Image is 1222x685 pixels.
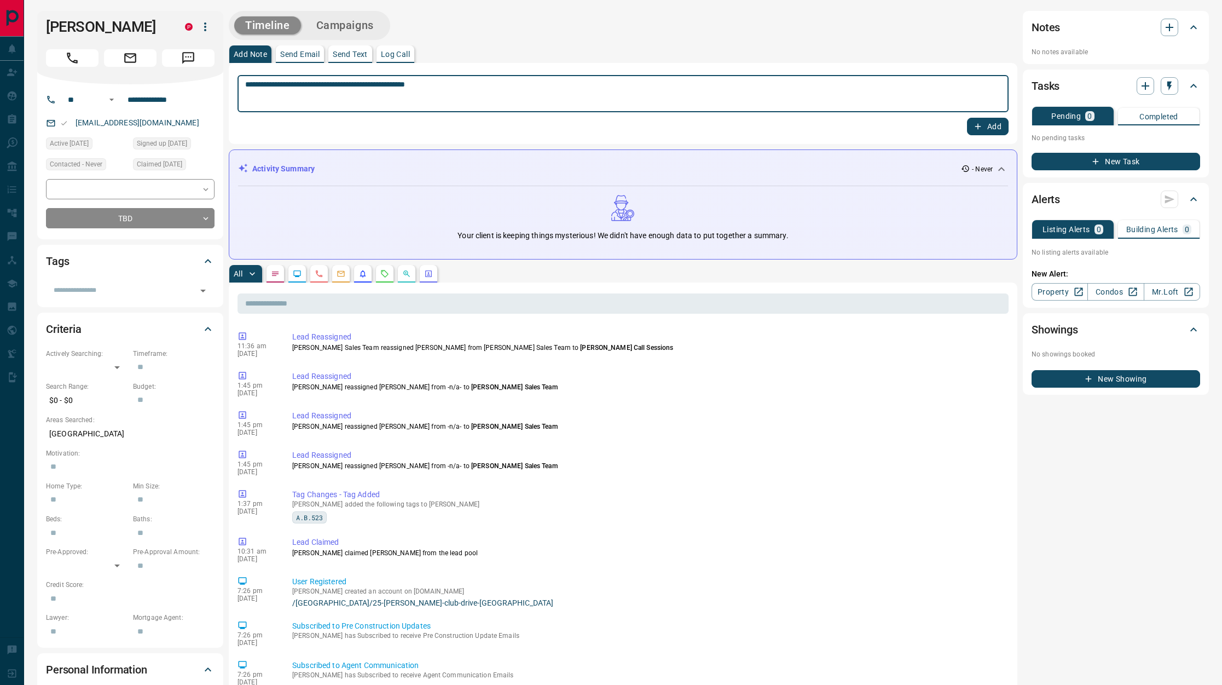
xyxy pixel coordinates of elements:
p: [PERSON_NAME] Sales Team reassigned [PERSON_NAME] from [PERSON_NAME] Sales Team to [292,343,1004,353]
p: Min Size: [133,481,215,491]
p: Pre-Approval Amount: [133,547,215,557]
p: [DATE] [238,595,276,602]
div: Sun Jun 25 2023 [46,137,128,153]
div: Criteria [46,316,215,342]
p: Lead Reassigned [292,410,1004,422]
p: Your client is keeping things mysterious! We didn't have enough data to put together a summary. [457,230,788,241]
p: Building Alerts [1126,226,1178,233]
div: Wed Jul 30 2025 [133,158,215,174]
p: 1:45 pm [238,421,276,429]
p: [DATE] [238,350,276,358]
span: Active [DATE] [50,138,89,149]
p: [DATE] [238,389,276,397]
p: No showings booked [1032,349,1200,359]
span: Claimed [DATE] [137,159,182,170]
a: [EMAIL_ADDRESS][DOMAIN_NAME] [76,118,199,127]
button: New Task [1032,153,1200,170]
p: $0 - $0 [46,392,128,410]
p: No pending tasks [1032,130,1200,146]
div: property.ca [185,23,193,31]
p: - Never [972,164,993,174]
h2: Tags [46,252,69,270]
button: Timeline [234,16,301,34]
span: Signed up [DATE] [137,138,187,149]
svg: Lead Browsing Activity [293,269,302,278]
span: Email [104,49,157,67]
h1: [PERSON_NAME] [46,18,169,36]
p: Subscribed to Agent Communication [292,660,1004,671]
p: 7:26 pm [238,671,276,678]
p: Subscribed to Pre Construction Updates [292,620,1004,632]
h2: Notes [1032,19,1060,36]
p: Timeframe: [133,349,215,359]
svg: Notes [271,269,280,278]
p: [DATE] [238,508,276,515]
p: Credit Score: [46,580,215,590]
p: No listing alerts available [1032,247,1200,257]
div: Tasks [1032,73,1200,99]
p: Send Text [333,50,368,58]
p: 10:31 am [238,548,276,555]
p: [PERSON_NAME] claimed [PERSON_NAME] from the lead pool [292,548,1004,558]
p: 0 [1097,226,1101,233]
svg: Calls [315,269,323,278]
p: Completed [1139,113,1178,120]
svg: Requests [380,269,389,278]
p: 7:26 pm [238,587,276,595]
p: [PERSON_NAME] has Subscribed to receive Agent Communication Emails [292,671,1004,679]
p: Send Email [280,50,320,58]
p: [GEOGRAPHIC_DATA] [46,425,215,443]
p: Search Range: [46,382,128,392]
svg: Email Valid [60,119,68,127]
p: [DATE] [238,468,276,476]
p: Baths: [133,514,215,524]
p: Budget: [133,382,215,392]
p: 11:36 am [238,342,276,350]
p: Lead Claimed [292,537,1004,548]
p: [PERSON_NAME] has Subscribed to receive Pre Construction Update Emails [292,632,1004,640]
p: [PERSON_NAME] reassigned [PERSON_NAME] from -n/a- to [292,422,1004,431]
span: A.B.523 [296,512,323,523]
svg: Listing Alerts [358,269,367,278]
span: [PERSON_NAME] Sales Team [471,423,558,430]
div: Showings [1032,316,1200,343]
p: [DATE] [238,555,276,563]
a: Condos [1087,283,1144,301]
p: Pending [1051,112,1081,120]
p: Add Note [234,50,267,58]
p: Beds: [46,514,128,524]
p: Tag Changes - Tag Added [292,489,1004,500]
p: [PERSON_NAME] added the following tags to [PERSON_NAME] [292,500,1004,508]
p: [DATE] [238,639,276,647]
button: Campaigns [305,16,385,34]
svg: Agent Actions [424,269,433,278]
p: Lawyer: [46,613,128,623]
p: 0 [1087,112,1092,120]
h2: Criteria [46,320,82,338]
div: Activity Summary- Never [238,159,1008,179]
p: Areas Searched: [46,415,215,425]
p: [PERSON_NAME] created an account on [DOMAIN_NAME] [292,588,1004,595]
span: [PERSON_NAME] Call Sessions [580,344,673,352]
p: [PERSON_NAME] reassigned [PERSON_NAME] from -n/a- to [292,461,1004,471]
p: [PERSON_NAME] reassigned [PERSON_NAME] from -n/a- to [292,382,1004,392]
span: Contacted - Never [50,159,102,170]
span: [PERSON_NAME] Sales Team [471,383,558,391]
span: [PERSON_NAME] Sales Team [471,462,558,470]
p: 1:37 pm [238,500,276,508]
p: Motivation: [46,448,215,458]
div: Tags [46,248,215,274]
button: Open [195,283,211,298]
a: Property [1032,283,1088,301]
p: User Registered [292,576,1004,588]
a: Mr.Loft [1144,283,1200,301]
p: 7:26 pm [238,631,276,639]
h2: Tasks [1032,77,1059,95]
h2: Personal Information [46,661,147,678]
a: /[GEOGRAPHIC_DATA]/25-[PERSON_NAME]-club-drive-[GEOGRAPHIC_DATA] [292,598,1004,607]
p: [DATE] [238,429,276,436]
p: Home Type: [46,481,128,491]
p: 1:45 pm [238,460,276,468]
p: Log Call [381,50,410,58]
p: 0 [1185,226,1189,233]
